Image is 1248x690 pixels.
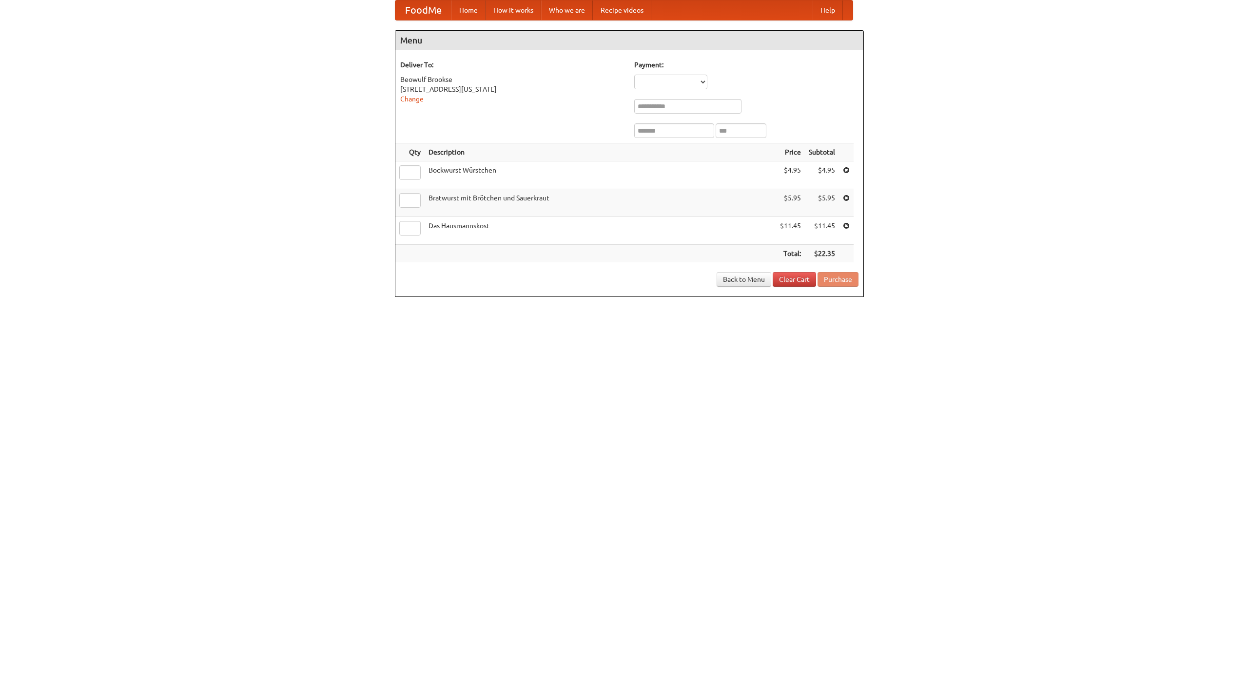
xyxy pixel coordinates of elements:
[451,0,486,20] a: Home
[425,143,776,161] th: Description
[593,0,651,20] a: Recipe videos
[805,143,839,161] th: Subtotal
[776,245,805,263] th: Total:
[486,0,541,20] a: How it works
[400,95,424,103] a: Change
[805,161,839,189] td: $4.95
[805,217,839,245] td: $11.45
[395,143,425,161] th: Qty
[395,31,863,50] h4: Menu
[773,272,816,287] a: Clear Cart
[717,272,771,287] a: Back to Menu
[425,161,776,189] td: Bockwurst Würstchen
[776,143,805,161] th: Price
[400,84,624,94] div: [STREET_ADDRESS][US_STATE]
[395,0,451,20] a: FoodMe
[425,217,776,245] td: Das Hausmannskost
[776,189,805,217] td: $5.95
[776,217,805,245] td: $11.45
[805,189,839,217] td: $5.95
[400,75,624,84] div: Beowulf Brookse
[634,60,858,70] h5: Payment:
[400,60,624,70] h5: Deliver To:
[805,245,839,263] th: $22.35
[813,0,843,20] a: Help
[541,0,593,20] a: Who we are
[425,189,776,217] td: Bratwurst mit Brötchen und Sauerkraut
[776,161,805,189] td: $4.95
[818,272,858,287] button: Purchase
